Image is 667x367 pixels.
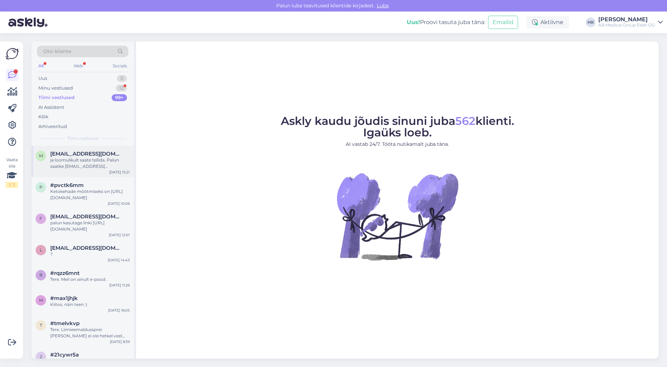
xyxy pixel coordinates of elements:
div: Uus [38,75,47,82]
span: #pvctk6mm [50,182,84,188]
span: p [39,185,43,190]
div: Suur aitäh! [50,358,130,364]
span: r [39,272,43,278]
span: t [40,323,42,328]
div: [PERSON_NAME] [598,17,655,22]
div: Arhiveeritud [38,123,67,130]
div: [DATE] 10:06 [108,201,130,206]
div: Aktiivne [526,16,569,29]
div: 12 [116,85,127,92]
span: #21cywr5a [50,352,79,358]
div: [DATE] 8:39 [110,339,130,344]
span: Luba [375,2,391,9]
div: Vaata siia [6,157,18,188]
div: All [37,61,45,70]
span: m [39,298,43,303]
p: AI vastab 24/7. Tööta nutikamalt juba täna. [281,141,514,148]
b: Uus! [407,19,420,25]
span: 2 [40,354,42,359]
span: lahtristo@gmail.com [50,245,123,251]
span: Tiimi vestlused [67,135,98,142]
span: m [39,153,43,158]
div: 99+ [112,94,127,101]
div: HK [586,17,595,27]
div: [DATE] 12:01 [109,232,130,238]
div: 1 / 3 [6,182,18,188]
div: [DATE] 11:26 [109,283,130,288]
img: Askly Logo [6,47,19,60]
div: Kõik [38,113,48,120]
span: #rqzz6mnt [50,270,80,276]
span: #max1jhjk [50,295,78,301]
div: Tere. Meil on ainult e-pood . [50,276,130,283]
div: [DATE] 14:43 [108,257,130,263]
button: Emailid [488,16,518,29]
span: Askly kaudu jõudis sinuni juba klienti. Igaüks loeb. [281,114,514,139]
div: Tiimi vestlused [38,94,75,101]
span: f [39,216,42,221]
div: Ketokehade mõõtmiseks on [URL][DOMAIN_NAME] [50,188,130,201]
div: Tere. Liimieemaldussprei [PERSON_NAME] ei ole hetkel veel Tervisekassa poolt kompenseeritavate me... [50,327,130,339]
img: No Chat active [335,153,460,279]
div: Minu vestlused [38,85,73,92]
span: l [40,247,42,253]
span: mustamaekeskapt@apotheka.ee [50,151,123,157]
a: [PERSON_NAME]AB Medical Group Eesti OÜ [598,17,663,28]
div: Kiitos, näin teen :) [50,301,130,308]
div: ja loomulikult saate tellida. Palun saatke [EMAIL_ADDRESS][DOMAIN_NAME] tellimus koos kontaktideg... [50,157,130,170]
div: AI Assistent [38,104,64,111]
span: faiqusmani10@gmail.com [50,214,123,220]
div: AB Medical Group Eesti OÜ [598,22,655,28]
span: 562 [455,114,475,128]
div: [DATE] 15:21 [109,170,130,175]
div: [DATE] 16:05 [108,308,130,313]
div: Web [72,61,84,70]
span: Otsi kliente [43,48,71,55]
div: Proovi tasuta juba täna: [407,18,485,27]
div: ? [50,251,130,257]
div: palun kasutage linki [URL][DOMAIN_NAME] [50,220,130,232]
span: #tmelvkvp [50,320,80,327]
div: Socials [111,61,128,70]
div: 0 [117,75,127,82]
